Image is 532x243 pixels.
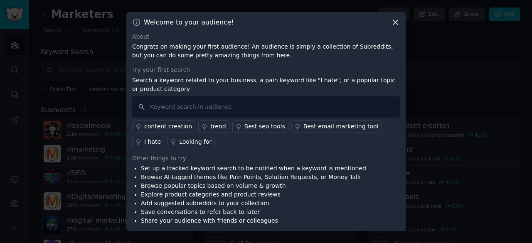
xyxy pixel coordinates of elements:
li: Add suggested subreddits to your collection [141,199,366,208]
input: Keyword search in audience [132,96,400,118]
a: Looking for [167,136,215,148]
a: I hate [132,136,164,148]
a: content creation [132,120,195,133]
div: content creation [144,122,192,131]
a: Best seo tools [232,120,288,133]
div: Looking for [179,137,212,146]
div: About [132,32,400,41]
p: Congrats on making your first audience! An audience is simply a collection of Subreddits, but you... [132,42,400,60]
li: Share your audience with friends or colleagues [141,216,366,225]
a: trend [198,120,229,133]
p: Search a keyword related to your business, a pain keyword like "I hate", or a popular topic or pr... [132,76,400,93]
li: Browse AI-tagged themes like Pain Points, Solution Requests, or Money Talk [141,173,366,182]
div: trend [210,122,226,131]
h3: Welcome to your audience! [144,18,234,27]
div: I hate [144,137,161,146]
div: Best email marketing tool [303,122,379,131]
div: Best seo tools [244,122,285,131]
div: Other things to try [132,154,400,163]
a: Best email marketing tool [291,120,382,133]
div: Try your first search [132,66,400,74]
li: Save conversations to refer back to later [141,208,366,216]
li: Browse popular topics based on volume & growth [141,182,366,190]
li: Set up a tracked keyword search to be notified when a keyword is mentioned [141,164,366,173]
li: Explore product categories and product reviews [141,190,366,199]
